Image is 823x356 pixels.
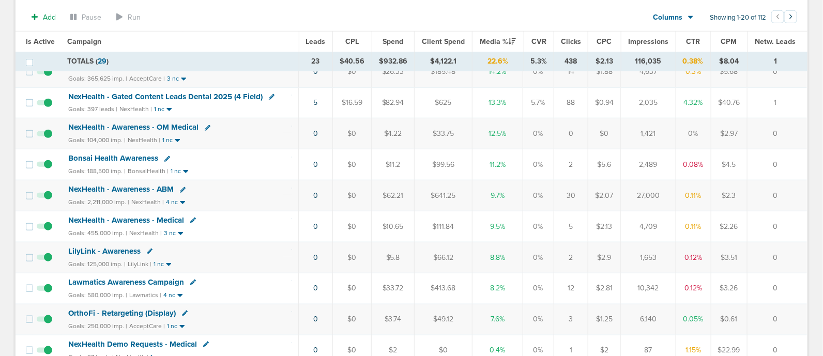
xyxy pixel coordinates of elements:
td: 11.2% [473,149,523,180]
td: 0% [523,56,554,87]
td: $0 [332,180,372,211]
small: BonsaiHealth | [128,167,169,175]
span: CPM [721,37,737,46]
td: $0 [332,242,372,273]
td: 0.3% [676,56,711,87]
td: $4.22 [372,118,415,149]
td: $2.81 [588,273,621,304]
td: 7.6% [473,304,523,335]
td: 0 [748,304,807,335]
td: 4,637 [621,56,676,87]
td: 14.2% [473,56,523,87]
td: 438 [554,52,588,71]
td: 10,342 [621,273,676,304]
small: 1 nc [154,260,164,268]
td: 1 [748,52,807,71]
small: Goals: 250,000 imp. | [68,322,127,330]
span: NexHealth - Awareness - OM Medical [68,122,199,132]
td: 116,035 [621,52,676,71]
td: 14 [554,56,588,87]
span: Add [43,13,56,22]
td: $5.6 [588,149,621,180]
span: Is Active [26,37,55,46]
td: 88 [554,87,588,118]
td: $2.26 [711,211,748,242]
td: $82.94 [372,87,415,118]
td: $2.9 [588,242,621,273]
small: 4 nc [166,198,178,206]
button: Go to next page [784,10,797,23]
td: 8.8% [473,242,523,273]
td: $0 [332,118,372,149]
small: 3 nc [167,75,179,83]
span: Impressions [628,37,668,46]
td: 0% [523,273,554,304]
a: 0 [313,129,318,138]
td: $5.68 [711,56,748,87]
td: $1.88 [588,56,621,87]
td: 5.7% [523,87,554,118]
td: 0 [554,118,588,149]
td: 5.3% [524,52,554,71]
span: CPL [345,37,359,46]
td: $2.13 [588,211,621,242]
td: TOTALS ( ) [61,52,299,71]
small: Goals: 125,000 imp. | [68,260,126,268]
td: $932.86 [372,52,415,71]
a: 5 [313,98,317,107]
td: 1,653 [621,242,676,273]
td: $8.04 [710,52,748,71]
td: 0.12% [676,273,711,304]
td: 5 [554,211,588,242]
span: LilyLink - Awareness [68,246,141,256]
td: $1.25 [588,304,621,335]
a: 0 [313,253,318,262]
td: 27,000 [621,180,676,211]
td: $0 [588,118,621,149]
span: Campaign [67,37,101,46]
td: 0% [523,211,554,242]
td: 0% [523,180,554,211]
td: $3.26 [711,273,748,304]
span: Netw. Leads [755,37,796,46]
td: $62.21 [372,180,415,211]
td: $185.48 [415,56,473,87]
td: 23 [299,52,332,71]
a: 0 [313,284,318,292]
span: Clicks [561,37,581,46]
td: $49.12 [415,304,473,335]
small: 1 nc [154,105,164,113]
a: 0 [313,315,318,323]
small: Goals: 2,211,000 imp. | [68,198,129,206]
td: 13.3% [473,87,523,118]
span: Spend [383,37,404,46]
td: 0 [748,273,807,304]
small: 3 nc [164,229,176,237]
small: 1 nc [162,136,173,144]
small: LilyLink | [128,260,151,268]
span: Columns [653,12,683,23]
td: 0 [748,149,807,180]
span: OrthoFi - Retargeting (Display) [68,308,176,318]
small: Goals: 188,500 imp. | [68,167,126,175]
td: $0 [332,56,372,87]
small: NexHealth | [131,198,164,206]
td: $0 [332,304,372,335]
small: Goals: 455,000 imp. | [68,229,127,237]
td: $0 [332,273,372,304]
td: 0.11% [676,211,711,242]
span: CVR [531,37,546,46]
td: $33.75 [415,118,473,149]
a: 0 [313,67,318,76]
a: 0 [313,222,318,231]
td: $26.33 [372,56,415,87]
td: 2,489 [621,149,676,180]
td: 0 [748,56,807,87]
td: $111.84 [415,211,473,242]
span: Client Spend [422,37,465,46]
td: $3.51 [711,242,748,273]
span: CPC [597,37,612,46]
small: Goals: 397 leads | [68,105,117,113]
a: 0 [313,346,318,354]
small: AcceptCare | [129,322,165,330]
